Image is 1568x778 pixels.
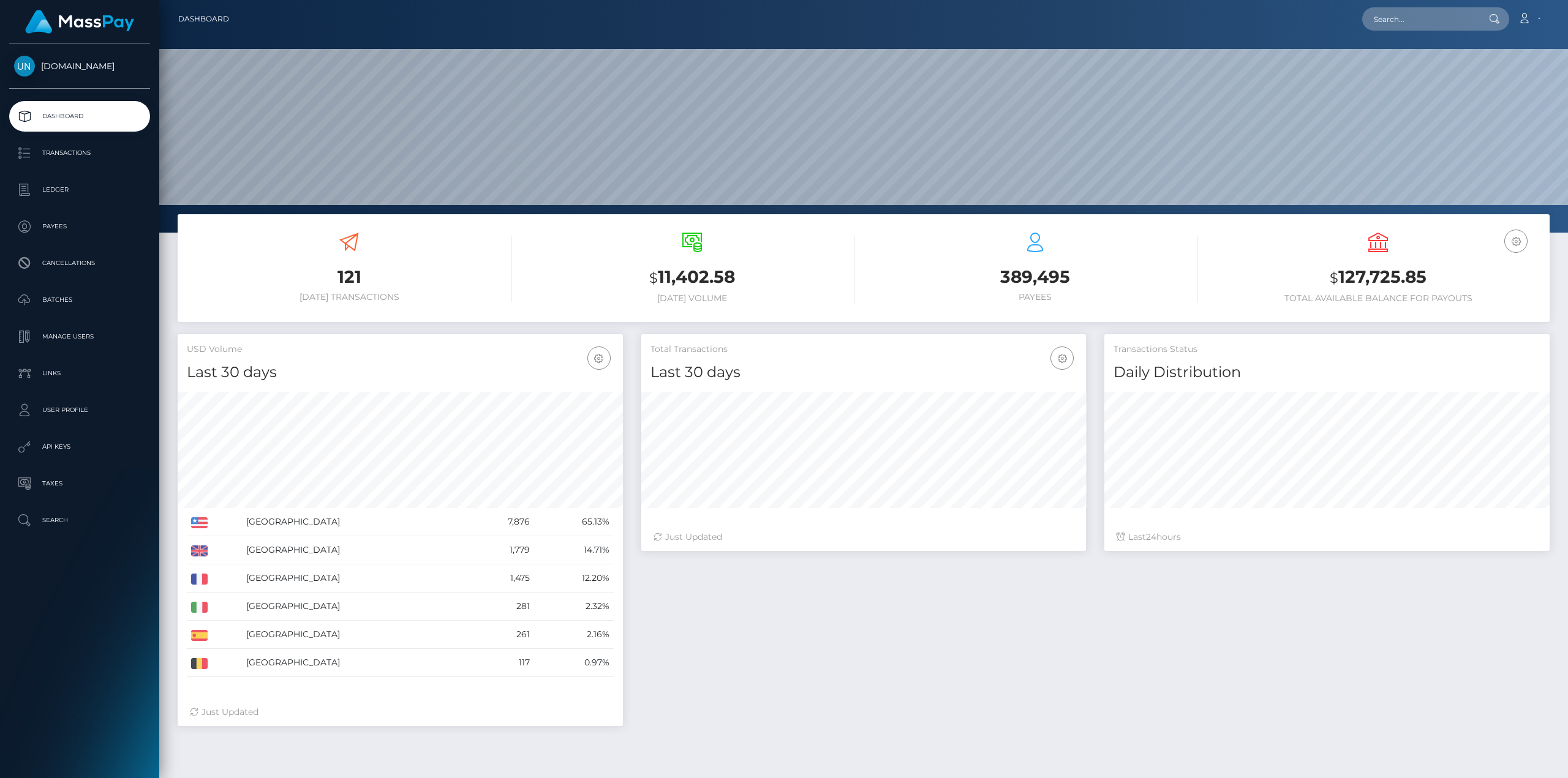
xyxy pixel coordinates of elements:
[191,517,208,528] img: US.png
[9,285,150,315] a: Batches
[187,362,614,383] h4: Last 30 days
[534,621,614,649] td: 2.16%
[534,536,614,564] td: 14.71%
[242,621,467,649] td: [GEOGRAPHIC_DATA]
[14,181,145,199] p: Ledger
[467,649,534,677] td: 117
[14,144,145,162] p: Transactions
[190,706,611,719] div: Just Updated
[467,593,534,621] td: 281
[191,602,208,613] img: IT.png
[14,56,35,77] img: Unlockt.me
[242,564,467,593] td: [GEOGRAPHIC_DATA]
[1114,343,1540,356] h5: Transactions Status
[467,536,534,564] td: 1,779
[534,564,614,593] td: 12.20%
[530,293,854,304] h6: [DATE] Volume
[14,327,145,346] p: Manage Users
[242,536,467,564] td: [GEOGRAPHIC_DATA]
[14,254,145,272] p: Cancellations
[1216,265,1540,290] h3: 127,725.85
[14,401,145,419] p: User Profile
[1117,531,1537,544] div: Last hours
[9,321,150,352] a: Manage Users
[1362,7,1477,31] input: Search...
[191,574,208,585] img: FR.png
[1146,531,1156,542] span: 24
[534,508,614,536] td: 65.13%
[9,468,150,499] a: Taxes
[242,508,467,536] td: [GEOGRAPHIC_DATA]
[534,649,614,677] td: 0.97%
[14,364,145,383] p: Links
[534,593,614,621] td: 2.32%
[873,265,1197,289] h3: 389,495
[650,362,1077,383] h4: Last 30 days
[873,292,1197,302] h6: Payees
[530,265,854,290] h3: 11,402.58
[467,621,534,649] td: 261
[242,649,467,677] td: [GEOGRAPHIC_DATA]
[14,511,145,529] p: Search
[9,505,150,536] a: Search
[9,174,150,205] a: Ledger
[191,545,208,556] img: GB.png
[187,292,511,302] h6: [DATE] Transactions
[187,265,511,289] h3: 121
[14,217,145,236] p: Payees
[187,343,614,356] h5: USD Volume
[9,358,150,389] a: Links
[9,211,150,242] a: Payees
[14,291,145,309] p: Batches
[654,531,1074,544] div: Just Updated
[649,269,658,286] small: $
[1216,293,1540,304] h6: Total Available Balance for Payouts
[650,343,1077,356] h5: Total Transactions
[178,6,229,32] a: Dashboard
[191,658,208,669] img: BE.png
[9,248,150,279] a: Cancellations
[14,438,145,456] p: API Keys
[14,474,145,493] p: Taxes
[14,107,145,125] p: Dashboard
[25,10,134,34] img: MassPay Logo
[9,138,150,168] a: Transactions
[9,101,150,132] a: Dashboard
[9,61,150,72] span: [DOMAIN_NAME]
[242,593,467,621] td: [GEOGRAPHIC_DATA]
[9,395,150,425] a: User Profile
[467,508,534,536] td: 7,876
[191,630,208,641] img: ES.png
[1114,362,1540,383] h4: Daily Distribution
[1330,269,1338,286] small: $
[9,432,150,462] a: API Keys
[467,564,534,593] td: 1,475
